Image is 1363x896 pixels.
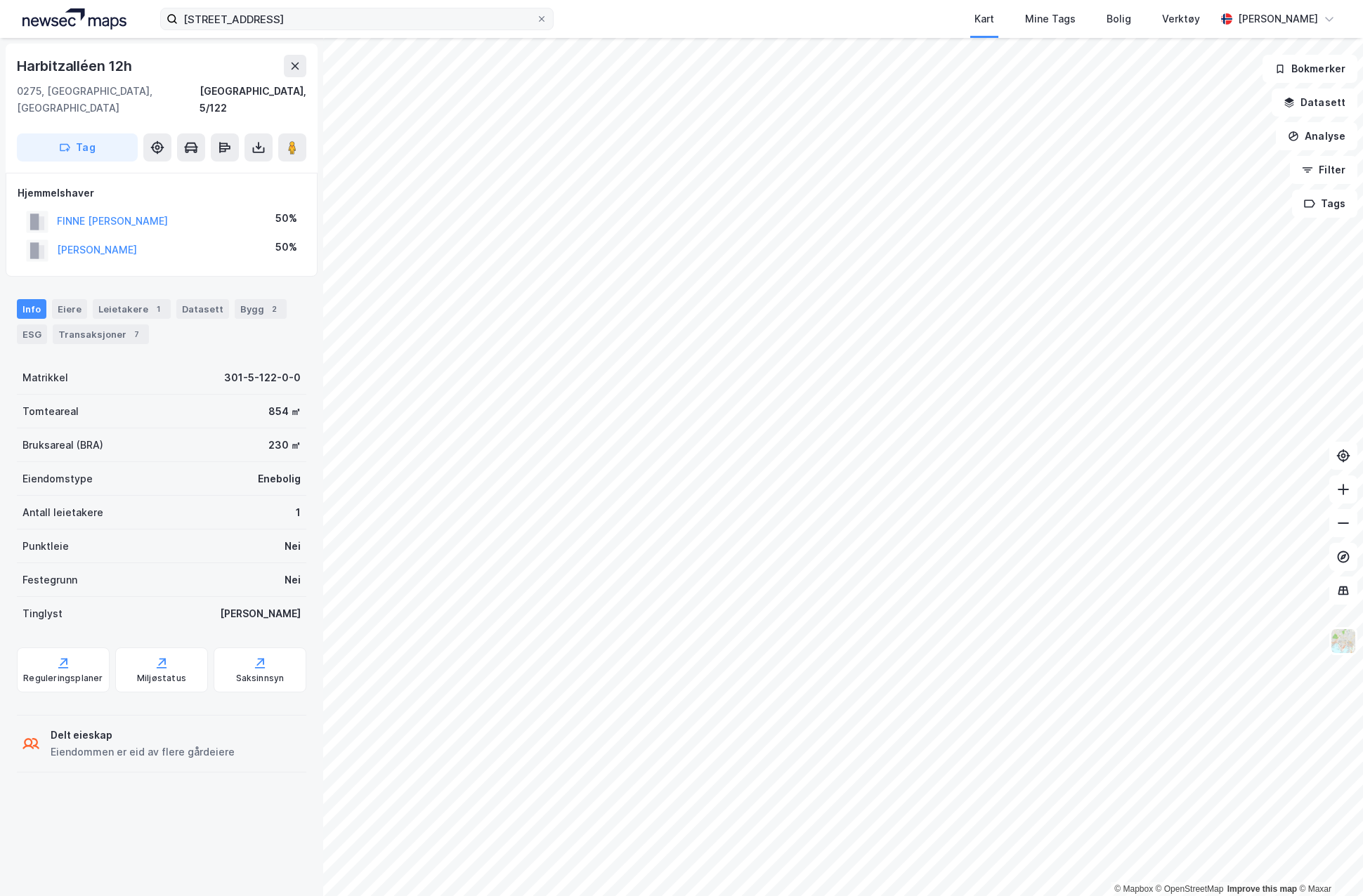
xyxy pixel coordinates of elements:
[22,437,103,454] div: Bruksareal (BRA)
[176,299,229,319] div: Datasett
[1293,829,1363,896] iframe: Chat Widget
[52,299,87,319] div: Eiere
[1025,11,1076,27] div: Mine Tags
[267,302,281,316] div: 2
[1292,190,1357,218] button: Tags
[178,8,536,29] input: Søk på adresse, matrikkel, gårdeiere, leietakere eller personer
[296,504,301,521] div: 1
[285,572,301,588] div: Nei
[129,327,143,341] div: 7
[258,470,301,487] div: Enebolig
[1263,55,1357,83] button: Bokmerker
[51,727,235,744] div: Delt eieskap
[51,744,235,760] div: Eiendommen er eid av flere gårdeiere
[268,403,301,420] div: 854 ㎡
[22,8,126,29] img: logo.a4113a55bc3d86da70a041830d287a7e.svg
[22,403,79,420] div: Tomteareal
[17,55,135,77] div: Harbitzalléen 12h
[22,538,69,555] div: Punktleie
[1290,156,1357,184] button: Filter
[18,185,306,202] div: Hjemmelshaver
[268,437,301,454] div: 230 ㎡
[1162,11,1200,27] div: Verktøy
[1293,829,1363,896] div: Kontrollprogram for chat
[17,133,138,162] button: Tag
[137,673,186,684] div: Miljøstatus
[23,673,103,684] div: Reguleringsplaner
[1156,884,1224,894] a: OpenStreetMap
[224,369,301,386] div: 301-5-122-0-0
[1276,122,1357,150] button: Analyse
[17,324,47,344] div: ESG
[1227,884,1297,894] a: Improve this map
[93,299,171,319] div: Leietakere
[220,605,301,622] div: [PERSON_NAME]
[275,210,297,227] div: 50%
[1114,884,1153,894] a: Mapbox
[151,302,165,316] div: 1
[275,239,297,256] div: 50%
[22,605,63,622] div: Tinglyst
[200,83,306,117] div: [GEOGRAPHIC_DATA], 5/122
[285,538,301,555] div: Nei
[22,470,93,487] div: Eiendomstype
[17,83,200,117] div: 0275, [GEOGRAPHIC_DATA], [GEOGRAPHIC_DATA]
[974,11,994,27] div: Kart
[22,369,68,386] div: Matrikkel
[22,572,77,588] div: Festegrunn
[1272,88,1357,117] button: Datasett
[53,324,149,344] div: Transaksjoner
[22,504,103,521] div: Antall leietakere
[1330,628,1357,654] img: Z
[17,299,46,319] div: Info
[235,299,287,319] div: Bygg
[1238,11,1318,27] div: [PERSON_NAME]
[236,673,285,684] div: Saksinnsyn
[1107,11,1131,27] div: Bolig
